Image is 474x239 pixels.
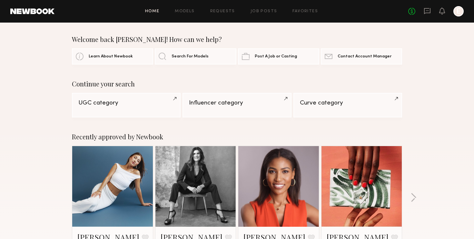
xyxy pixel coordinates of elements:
div: Welcome back [PERSON_NAME]! How can we help? [72,35,402,43]
a: UGC category [72,93,181,117]
div: Recently approved by Newbook [72,133,402,141]
span: Search For Models [172,55,209,59]
div: UGC category [78,100,174,106]
a: Home [145,9,160,14]
span: Learn About Newbook [89,55,133,59]
a: Models [175,9,194,14]
a: Learn About Newbook [72,48,153,65]
div: Curve category [300,100,396,106]
a: Contact Account Manager [321,48,402,65]
a: E [453,6,464,16]
a: Post A Job or Casting [238,48,319,65]
a: Job Posts [251,9,277,14]
a: Requests [210,9,235,14]
a: Influencer category [183,93,291,117]
span: Post A Job or Casting [255,55,297,59]
div: Continue your search [72,80,402,88]
a: Favorites [292,9,318,14]
div: Influencer category [189,100,285,106]
span: Contact Account Manager [338,55,391,59]
a: Search For Models [155,48,236,65]
a: Curve category [293,93,402,117]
